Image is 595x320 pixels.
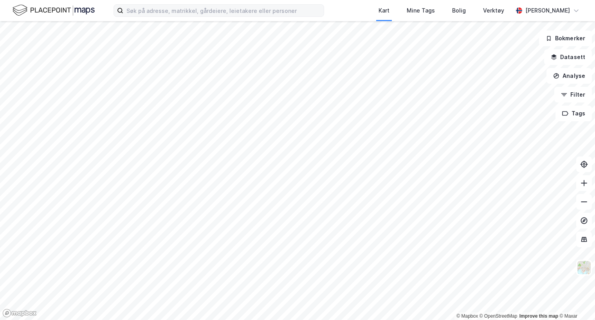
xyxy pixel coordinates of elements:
[525,6,570,15] div: [PERSON_NAME]
[556,282,595,320] iframe: Chat Widget
[123,5,324,16] input: Søk på adresse, matrikkel, gårdeiere, leietakere eller personer
[483,6,504,15] div: Verktøy
[13,4,95,17] img: logo.f888ab2527a4732fd821a326f86c7f29.svg
[379,6,389,15] div: Kart
[452,6,466,15] div: Bolig
[407,6,435,15] div: Mine Tags
[556,282,595,320] div: Kontrollprogram for chat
